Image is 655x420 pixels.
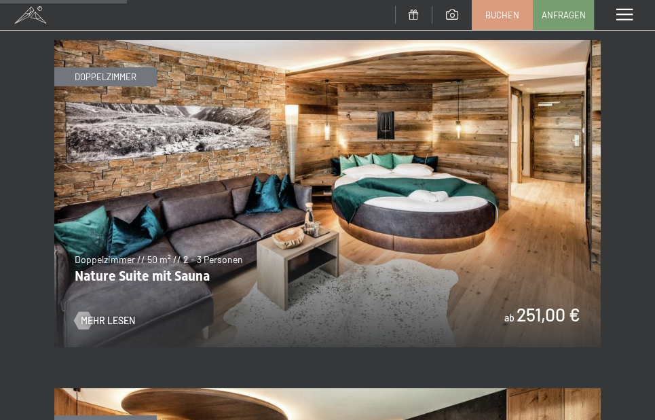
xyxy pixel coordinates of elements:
span: Mehr Lesen [81,314,135,328]
img: Nature Suite mit Sauna [54,40,601,348]
a: Anfragen [534,1,593,29]
a: Buchen [472,1,532,29]
a: Nature Suite mit Sauna [54,41,601,49]
a: Mehr Lesen [75,314,135,328]
span: Buchen [485,9,519,21]
a: Suite Deluxe mit Sauna [54,389,601,397]
span: Anfragen [542,9,586,21]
